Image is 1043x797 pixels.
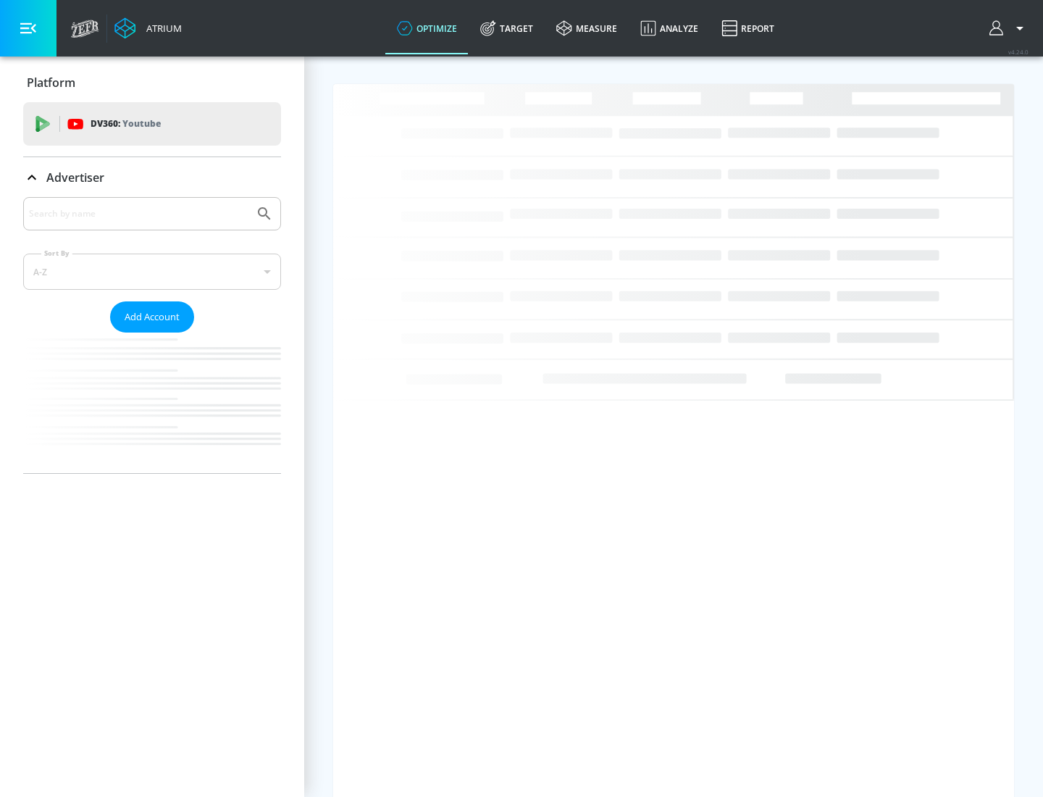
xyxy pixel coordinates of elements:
[385,2,469,54] a: optimize
[23,102,281,146] div: DV360: Youtube
[629,2,710,54] a: Analyze
[114,17,182,39] a: Atrium
[29,204,248,223] input: Search by name
[23,254,281,290] div: A-Z
[1008,48,1029,56] span: v 4.24.0
[23,62,281,103] div: Platform
[91,116,161,132] p: DV360:
[23,197,281,473] div: Advertiser
[23,333,281,473] nav: list of Advertiser
[125,309,180,325] span: Add Account
[27,75,75,91] p: Platform
[469,2,545,54] a: Target
[141,22,182,35] div: Atrium
[710,2,786,54] a: Report
[41,249,72,258] label: Sort By
[122,116,161,131] p: Youtube
[46,170,104,185] p: Advertiser
[23,157,281,198] div: Advertiser
[545,2,629,54] a: measure
[110,301,194,333] button: Add Account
